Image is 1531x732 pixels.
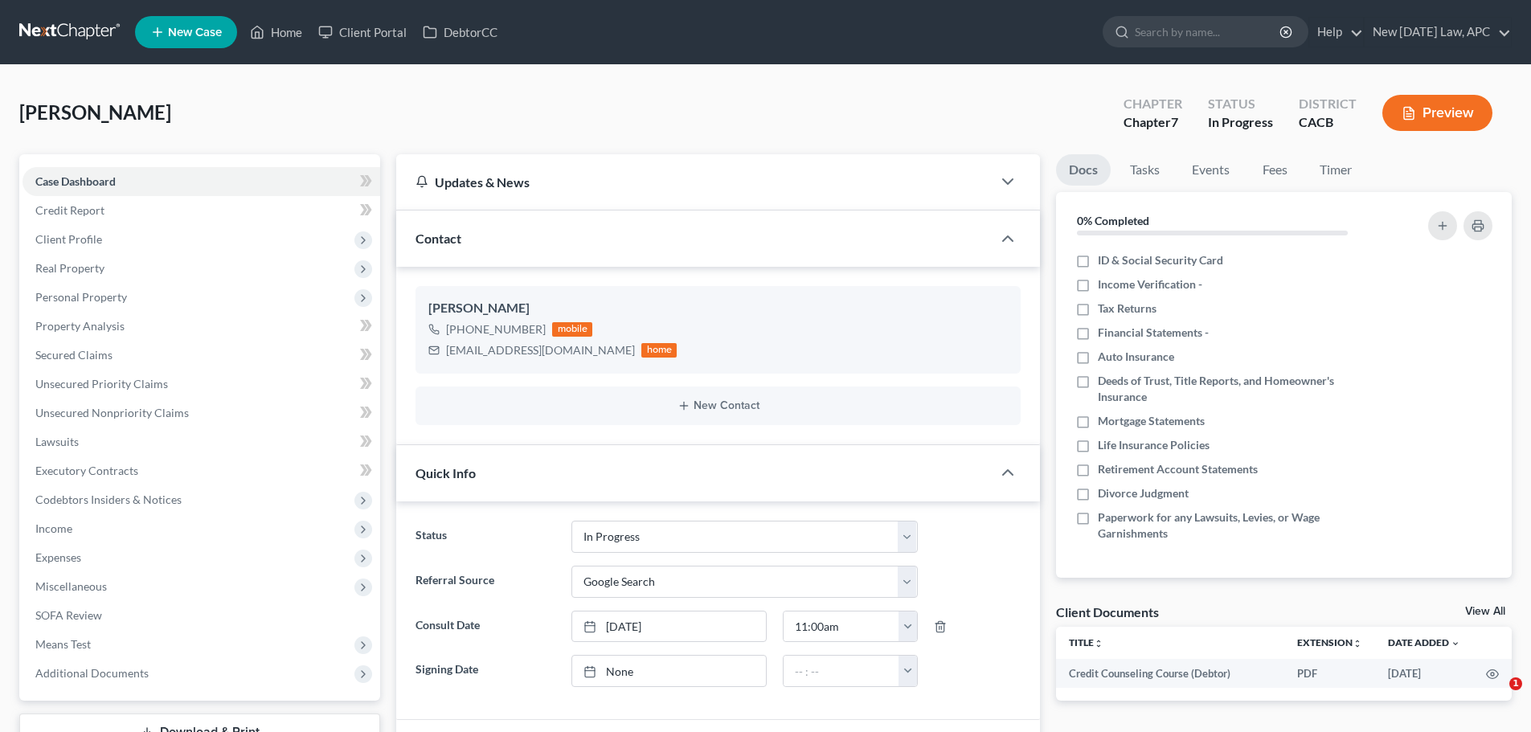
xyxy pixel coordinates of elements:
[35,406,189,419] span: Unsecured Nonpriority Claims
[1299,95,1357,113] div: District
[1451,639,1460,648] i: expand_more
[1509,677,1522,690] span: 1
[35,666,149,680] span: Additional Documents
[784,611,899,642] input: -- : --
[23,196,380,225] a: Credit Report
[1124,113,1182,132] div: Chapter
[415,174,972,190] div: Updates & News
[1098,509,1384,542] span: Paperwork for any Lawsuits, Levies, or Wage Garnishments
[35,608,102,622] span: SOFA Review
[428,299,1008,318] div: [PERSON_NAME]
[19,100,171,124] span: [PERSON_NAME]
[1388,636,1460,648] a: Date Added expand_more
[1098,373,1384,405] span: Deeds of Trust, Title Reports, and Homeowner's Insurance
[35,377,168,391] span: Unsecured Priority Claims
[1307,154,1365,186] a: Timer
[1375,659,1473,688] td: [DATE]
[1135,17,1282,47] input: Search by name...
[35,579,107,593] span: Miscellaneous
[1124,95,1182,113] div: Chapter
[572,656,766,686] a: None
[1208,95,1273,113] div: Status
[1476,677,1515,716] iframe: Intercom live chat
[1056,603,1159,620] div: Client Documents
[23,370,380,399] a: Unsecured Priority Claims
[1077,214,1149,227] strong: 0% Completed
[23,312,380,341] a: Property Analysis
[1069,636,1103,648] a: Titleunfold_more
[1056,659,1284,688] td: Credit Counseling Course (Debtor)
[1284,659,1375,688] td: PDF
[641,343,677,358] div: home
[310,18,415,47] a: Client Portal
[35,348,113,362] span: Secured Claims
[23,601,380,630] a: SOFA Review
[1299,113,1357,132] div: CACB
[1179,154,1242,186] a: Events
[1249,154,1300,186] a: Fees
[35,435,79,448] span: Lawsuits
[1098,252,1223,268] span: ID & Social Security Card
[168,27,222,39] span: New Case
[1309,18,1363,47] a: Help
[1117,154,1173,186] a: Tasks
[242,18,310,47] a: Home
[1365,18,1511,47] a: New [DATE] Law, APC
[415,465,476,481] span: Quick Info
[1098,301,1156,317] span: Tax Returns
[1297,636,1362,648] a: Extensionunfold_more
[23,399,380,427] a: Unsecured Nonpriority Claims
[35,550,81,564] span: Expenses
[428,399,1008,412] button: New Contact
[407,521,563,553] label: Status
[23,341,380,370] a: Secured Claims
[35,174,116,188] span: Case Dashboard
[446,321,546,337] div: [PHONE_NUMBER]
[552,322,592,337] div: mobile
[35,261,104,275] span: Real Property
[407,611,563,643] label: Consult Date
[1056,154,1111,186] a: Docs
[35,493,182,506] span: Codebtors Insiders & Notices
[35,232,102,246] span: Client Profile
[35,464,138,477] span: Executory Contracts
[1171,114,1178,129] span: 7
[1098,349,1174,365] span: Auto Insurance
[1208,113,1273,132] div: In Progress
[407,655,563,687] label: Signing Date
[23,427,380,456] a: Lawsuits
[23,456,380,485] a: Executory Contracts
[1094,639,1103,648] i: unfold_more
[35,521,72,535] span: Income
[1098,485,1189,501] span: Divorce Judgment
[1353,639,1362,648] i: unfold_more
[446,342,635,358] div: [EMAIL_ADDRESS][DOMAIN_NAME]
[1465,606,1505,617] a: View All
[1098,437,1210,453] span: Life Insurance Policies
[35,203,104,217] span: Credit Report
[35,290,127,304] span: Personal Property
[35,319,125,333] span: Property Analysis
[572,611,766,642] a: [DATE]
[1098,413,1205,429] span: Mortgage Statements
[23,167,380,196] a: Case Dashboard
[784,656,899,686] input: -- : --
[35,637,91,651] span: Means Test
[1382,95,1492,131] button: Preview
[415,18,506,47] a: DebtorCC
[1098,325,1209,341] span: Financial Statements -
[1098,461,1258,477] span: Retirement Account Statements
[407,566,563,598] label: Referral Source
[415,231,461,246] span: Contact
[1098,276,1202,292] span: Income Verification -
